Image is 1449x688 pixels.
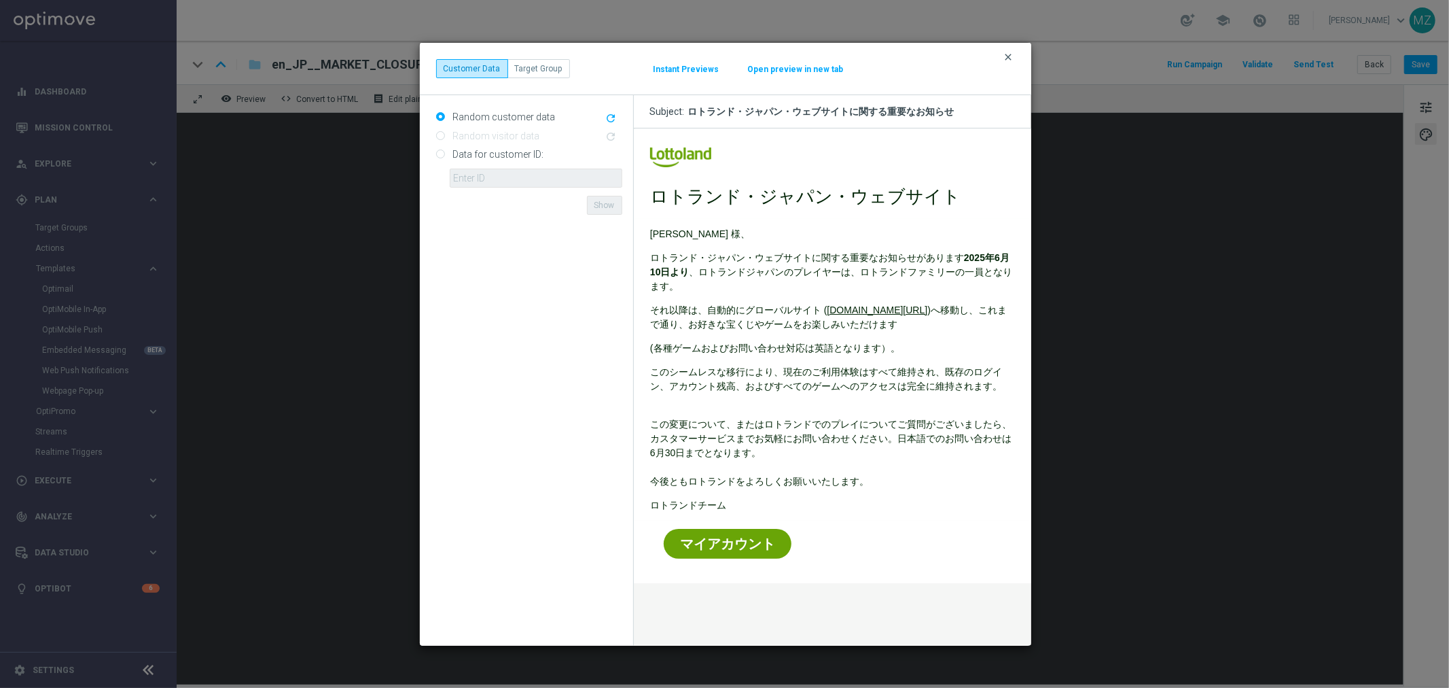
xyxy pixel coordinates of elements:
[194,176,294,187] a: [DOMAIN_NAME][URL]
[450,130,540,142] label: Random visitor data
[30,411,158,422] a: マイアカウント
[1003,51,1018,63] button: clear
[16,122,381,165] p: ロトランド・ジャパン・ウェブサイトに関する重要なお知らせがあります 、ロトランドジャパンのプレイヤーは、ロトランドファミリーの一員となります。
[450,111,556,123] label: Random customer data
[450,148,544,160] label: Data for customer ID:
[507,59,570,78] button: Target Group
[16,175,381,203] p: それ以降は、自動的にグローバルサイト ( )へ移動し、これまで通り、お好きな宝くじやゲームをお楽しみいただけます
[16,58,381,79] h1: ロトランド・ジャパン・ウェブサイト
[436,59,570,78] div: ...
[16,99,381,113] p: [PERSON_NAME] 様、
[436,59,508,78] button: Customer Data
[16,213,381,227] p: (各種ゲームおよびお問い合わせ対応は英語となります）。
[16,19,77,39] img: Lottoland
[450,169,622,188] input: Enter ID
[16,124,376,149] strong: 2025年6月10日より
[1003,52,1014,63] i: clear
[46,408,141,423] span: マイアカウント
[605,112,618,124] i: refresh
[650,105,688,118] span: Subject:
[688,105,954,118] div: ロトランド・ジャパン・ウェブサイトに関する重要なお知らせ
[587,196,622,215] button: Show
[604,111,622,127] button: refresh
[653,64,720,75] button: Instant Previews
[16,370,381,384] p: ロトランドチーム
[16,289,381,360] p: この変更について、またはロトランドでのプレイについてご質問がございましたら、カスタマーサービスまでお気軽にお問い合わせください。日本語でのお問い合わせは6月30日までとなります。 今後ともロトラ...
[747,64,844,75] button: Open preview in new tab
[16,237,381,279] p: このシームレスな移行により、現在のご利用体験はすべて維持され、既存のログイン、アカウント残高、およびすべてのゲームへのアクセスは完全に維持されます。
